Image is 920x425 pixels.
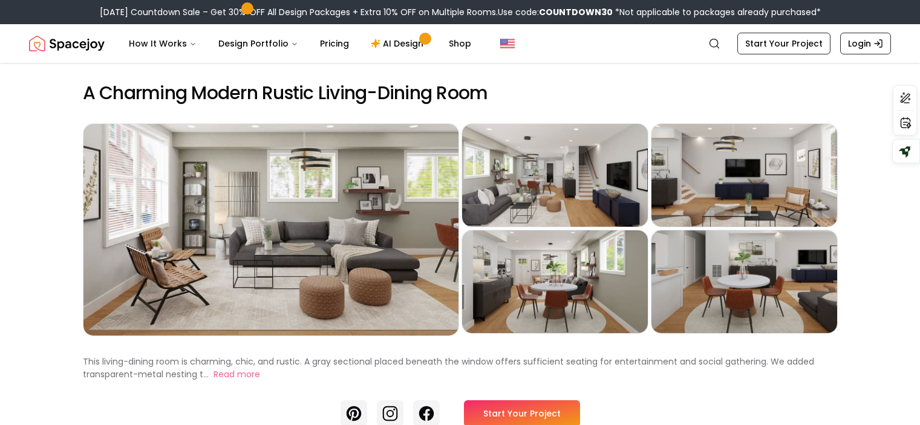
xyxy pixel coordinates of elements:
span: *Not applicable to packages already purchased* [613,6,821,18]
a: Spacejoy [29,31,105,56]
span: Use code: [498,6,613,18]
p: This living-dining room is charming, chic, and rustic. A gray sectional placed beneath the window... [83,355,814,380]
div: [DATE] Countdown Sale – Get 30% OFF All Design Packages + Extra 10% OFF on Multiple Rooms. [100,6,821,18]
nav: Global [29,24,891,63]
a: AI Design [361,31,437,56]
b: COUNTDOWN30 [539,6,613,18]
button: How It Works [119,31,206,56]
img: Spacejoy Logo [29,31,105,56]
a: Start Your Project [737,33,830,54]
h2: A Charming Modern Rustic Living-Dining Room [83,82,838,104]
a: Pricing [310,31,359,56]
a: Login [840,33,891,54]
img: United States [500,36,515,51]
a: Shop [439,31,481,56]
button: Read more [214,368,260,381]
button: Design Portfolio [209,31,308,56]
nav: Main [119,31,481,56]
